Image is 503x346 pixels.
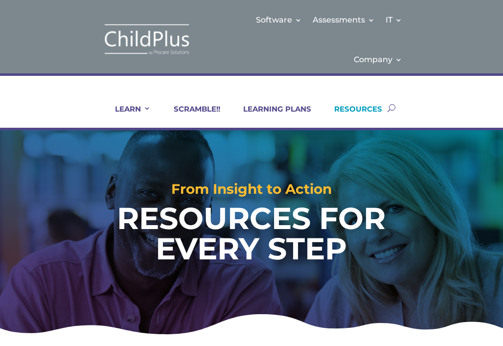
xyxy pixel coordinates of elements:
a: LEARNING PLANS [231,104,311,128]
a: SCRAMBLE!! [161,104,220,128]
a: RESOURCES [322,104,382,128]
h1: RESOURCES FOR EVERY STEP [70,203,433,268]
a: Company [354,40,402,79]
a: LEARN [103,104,151,128]
h2: From Insight to Action [25,182,478,201]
